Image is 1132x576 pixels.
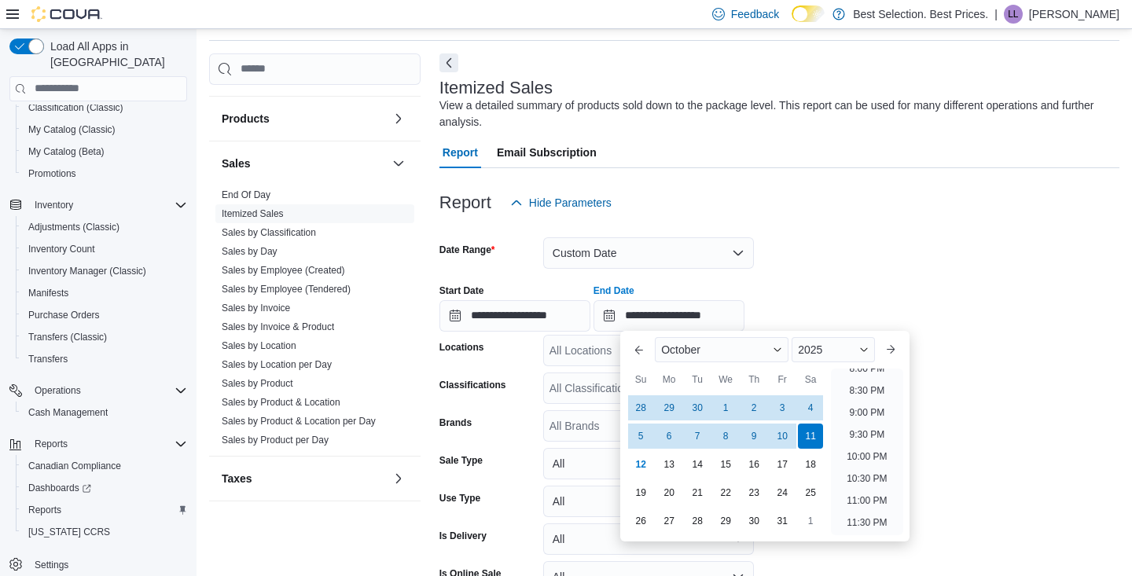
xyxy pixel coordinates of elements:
[594,300,744,332] input: Press the down key to enter a popover containing a calendar. Press the escape key to close the po...
[439,530,487,542] label: Is Delivery
[439,244,495,256] label: Date Range
[22,218,126,237] a: Adjustments (Classic)
[222,227,316,238] a: Sales by Classification
[222,321,334,332] a: Sales by Invoice & Product
[685,395,710,420] div: day-30
[831,369,902,535] ul: Time
[798,508,823,534] div: day-1
[222,397,340,408] a: Sales by Product & Location
[770,395,795,420] div: day-3
[16,216,193,238] button: Adjustments (Classic)
[529,195,612,211] span: Hide Parameters
[798,367,823,392] div: Sa
[222,156,251,171] h3: Sales
[439,79,553,97] h3: Itemized Sales
[628,480,653,505] div: day-19
[22,403,114,422] a: Cash Management
[1008,5,1018,24] span: LL
[22,240,101,259] a: Inventory Count
[628,424,653,449] div: day-5
[222,340,296,351] a: Sales by Location
[22,120,187,139] span: My Catalog (Classic)
[713,424,738,449] div: day-8
[792,337,874,362] div: Button. Open the year selector. 2025 is currently selected.
[28,482,91,494] span: Dashboards
[222,111,386,127] button: Products
[16,282,193,304] button: Manifests
[741,480,766,505] div: day-23
[222,246,277,257] a: Sales by Day
[35,438,68,450] span: Reports
[16,238,193,260] button: Inventory Count
[798,452,823,477] div: day-18
[853,5,988,24] p: Best Selection. Best Prices.
[28,381,187,400] span: Operations
[16,119,193,141] button: My Catalog (Classic)
[713,508,738,534] div: day-29
[16,260,193,282] button: Inventory Manager (Classic)
[28,101,123,114] span: Classification (Classic)
[28,265,146,277] span: Inventory Manager (Classic)
[16,521,193,543] button: [US_STATE] CCRS
[28,196,187,215] span: Inventory
[222,471,386,486] button: Taxes
[28,460,121,472] span: Canadian Compliance
[741,452,766,477] div: day-16
[994,5,998,24] p: |
[656,508,682,534] div: day-27
[222,156,386,171] button: Sales
[28,243,95,255] span: Inventory Count
[222,303,290,314] a: Sales by Invoice
[389,109,408,128] button: Products
[655,337,788,362] div: Button. Open the month selector. October is currently selected.
[28,167,76,180] span: Promotions
[439,97,1112,130] div: View a detailed summary of products sold down to the package level. This report can be used for m...
[222,208,284,219] a: Itemized Sales
[22,262,153,281] a: Inventory Manager (Classic)
[1029,5,1119,24] p: [PERSON_NAME]
[22,457,127,475] a: Canadian Compliance
[656,367,682,392] div: Mo
[22,284,75,303] a: Manifests
[22,142,111,161] a: My Catalog (Beta)
[28,196,79,215] button: Inventory
[22,262,187,281] span: Inventory Manager (Classic)
[770,508,795,534] div: day-31
[222,435,329,446] a: Sales by Product per Day
[222,189,270,200] a: End Of Day
[28,123,116,136] span: My Catalog (Classic)
[685,480,710,505] div: day-21
[16,499,193,521] button: Reports
[656,424,682,449] div: day-6
[22,328,187,347] span: Transfers (Classic)
[16,97,193,119] button: Classification (Classic)
[713,480,738,505] div: day-22
[16,477,193,499] a: Dashboards
[35,199,73,211] span: Inventory
[22,501,187,519] span: Reports
[3,433,193,455] button: Reports
[28,309,100,321] span: Purchase Orders
[35,384,81,397] span: Operations
[28,556,75,574] a: Settings
[28,287,68,299] span: Manifests
[22,164,187,183] span: Promotions
[16,326,193,348] button: Transfers (Classic)
[685,424,710,449] div: day-7
[439,341,484,354] label: Locations
[798,395,823,420] div: day-4
[843,381,891,400] li: 8:30 PM
[685,367,710,392] div: Tu
[741,395,766,420] div: day-2
[543,448,754,479] button: All
[22,98,130,117] a: Classification (Classic)
[389,469,408,488] button: Taxes
[798,424,823,449] div: day-11
[741,367,766,392] div: Th
[439,416,472,429] label: Brands
[22,479,187,497] span: Dashboards
[222,378,293,389] a: Sales by Product
[840,469,893,488] li: 10:30 PM
[713,452,738,477] div: day-15
[543,486,754,517] button: All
